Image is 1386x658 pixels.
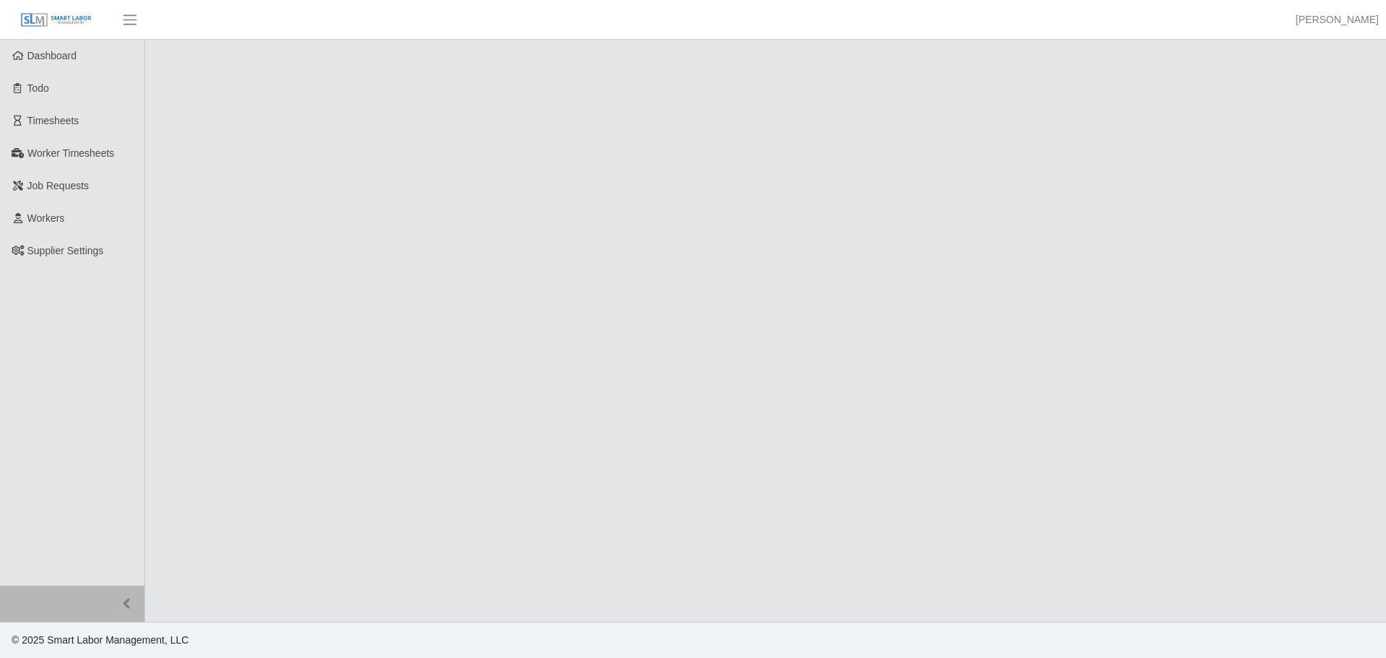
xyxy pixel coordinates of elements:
[27,212,65,224] span: Workers
[27,50,77,61] span: Dashboard
[27,82,49,94] span: Todo
[20,12,92,28] img: SLM Logo
[27,147,114,159] span: Worker Timesheets
[12,634,188,646] span: © 2025 Smart Labor Management, LLC
[27,180,90,191] span: Job Requests
[27,115,79,126] span: Timesheets
[1296,12,1379,27] a: [PERSON_NAME]
[27,245,104,256] span: Supplier Settings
